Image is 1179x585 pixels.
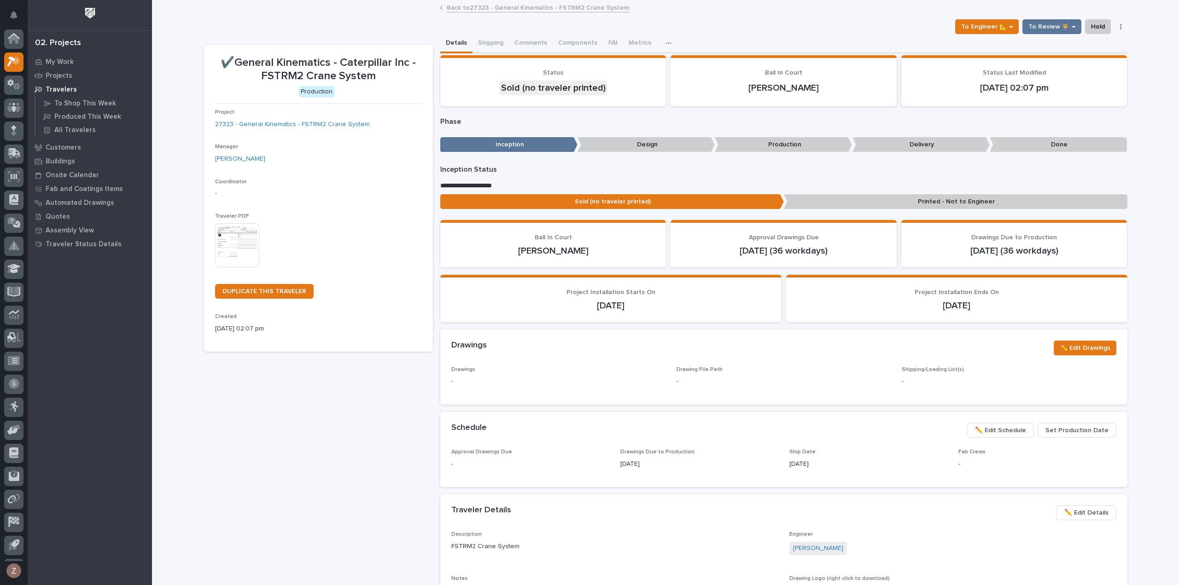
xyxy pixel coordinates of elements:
span: Description [451,532,482,537]
div: 02. Projects [35,38,81,48]
p: [PERSON_NAME] [682,82,886,93]
div: Production [299,86,334,98]
span: Drawings [451,367,475,372]
span: Traveler PDF [215,214,249,219]
a: Onsite Calendar [28,168,152,182]
span: Status Last Modified [983,70,1046,76]
button: To Engineer 📐 → [955,19,1019,34]
p: ✔️General Kinematics - Caterpillar Inc - FSTRM2 Crane System [215,56,422,83]
a: [PERSON_NAME] [793,544,843,553]
span: Drawing Logo (right-click to download) [789,576,890,581]
p: Travelers [46,86,77,94]
p: - [677,376,678,386]
span: Project Installation Starts On [566,289,655,295]
a: Automated Drawings [28,196,152,209]
span: Drawings Due to Production [971,234,1057,241]
p: [DATE] (36 workdays) [912,245,1116,256]
span: Set Production Date [1045,425,1109,436]
p: Done [990,137,1127,152]
p: [DATE] [789,459,947,469]
span: ✏️ Edit Schedule [975,425,1026,436]
p: [DATE] (36 workdays) [682,245,886,256]
p: - [902,376,1116,386]
span: Shipping/Loading List(s) [902,367,964,372]
span: Ball In Court [765,70,802,76]
span: Fab Crews [958,449,986,455]
button: Details [440,34,473,53]
a: Customers [28,140,152,154]
p: Customers [46,144,81,152]
span: Approval Drawings Due [749,234,819,241]
button: Notifications [4,6,23,25]
span: Coordinator [215,179,247,185]
a: [PERSON_NAME] [215,154,265,164]
a: Produced This Week [35,110,152,123]
span: Project [215,110,234,115]
p: Sold (no traveler printed) [440,194,784,209]
span: Drawings Due to Production [620,449,695,455]
p: Inception Status [440,165,1127,174]
p: - [215,189,422,198]
a: Back to27323 - General Kinematics - FSTRM2 Crane System [447,2,629,12]
button: ✏️ Edit Drawings [1054,341,1116,355]
p: Fab and Coatings Items [46,185,123,193]
h2: Drawings [451,341,487,351]
button: Hold [1085,19,1111,34]
p: Automated Drawings [46,199,114,207]
a: Assembly View [28,223,152,237]
p: Assembly View [46,226,94,235]
p: - [451,459,609,469]
p: All Travelers [54,126,96,134]
button: To Review 👨‍🏭 → [1022,19,1081,34]
span: To Review 👨‍🏭 → [1028,21,1075,32]
p: Production [715,137,852,152]
p: Traveler Status Details [46,240,122,249]
span: Drawing File Path [677,367,723,372]
a: DUPLICATE THIS TRAVELER [215,284,314,299]
span: Notes [451,576,468,581]
p: Design [578,137,715,152]
p: - [958,459,1116,469]
p: [DATE] [451,300,770,311]
h2: Schedule [451,423,487,433]
p: [DATE] 02:07 pm [912,82,1116,93]
span: Hold [1091,21,1105,32]
p: Printed - Not to Engineer [784,194,1127,209]
span: Created [215,314,237,319]
a: To Shop This Week [35,97,152,110]
img: Workspace Logo [82,5,99,22]
p: Inception [440,137,578,152]
button: users-avatar [4,561,23,580]
p: [DATE] [797,300,1116,311]
p: Produced This Week [54,113,121,121]
p: [DATE] [620,459,778,469]
a: 27323 - General Kinematics - FSTRM2 Crane System [215,120,370,129]
span: DUPLICATE THIS TRAVELER [222,288,306,295]
button: Shipping [473,34,509,53]
span: Approval Drawings Due [451,449,512,455]
p: To Shop This Week [54,99,116,108]
p: [DATE] 02:07 pm [215,324,422,334]
p: Delivery [852,137,990,152]
button: ✏️ Edit Schedule [967,423,1034,438]
button: Comments [509,34,553,53]
button: ✏️ Edit Details [1056,505,1116,520]
button: Components [553,34,603,53]
h2: Traveler Details [451,505,511,515]
span: Manager [215,144,238,150]
div: Notifications [12,11,23,26]
button: Metrics [623,34,657,53]
p: Quotes [46,213,70,221]
p: [PERSON_NAME] [451,245,655,256]
span: To Engineer 📐 → [961,21,1013,32]
button: FAI [603,34,623,53]
a: Traveler Status Details [28,237,152,251]
a: Travelers [28,82,152,96]
a: Quotes [28,209,152,223]
p: Projects [46,72,72,80]
p: Phase [440,117,1127,126]
a: Fab and Coatings Items [28,182,152,196]
span: Project Installation Ends On [915,289,999,295]
a: Buildings [28,154,152,168]
span: Status [543,70,563,76]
